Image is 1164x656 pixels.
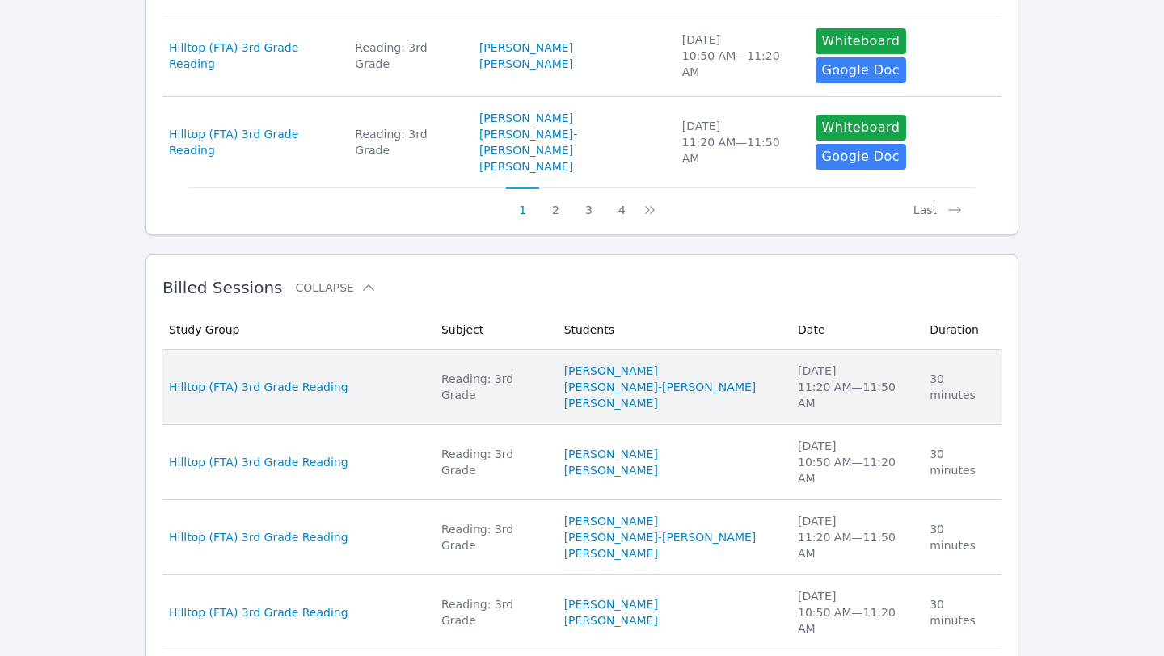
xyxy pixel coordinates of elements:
[162,425,1002,500] tr: Hilltop (FTA) 3rd Grade ReadingReading: 3rd Grade[PERSON_NAME][PERSON_NAME][DATE]10:50 AM—11:20 A...
[555,310,788,350] th: Students
[605,187,639,218] button: 4
[441,521,545,553] div: Reading: 3rd Grade
[169,379,348,395] a: Hilltop (FTA) 3rd Grade Reading
[930,521,992,553] div: 30 minutes
[816,57,906,83] a: Google Doc
[169,454,348,470] a: Hilltop (FTA) 3rd Grade Reading
[564,596,658,612] a: [PERSON_NAME]
[355,40,460,72] div: Reading: 3rd Grade
[355,126,460,158] div: Reading: 3rd Grade
[162,15,1002,97] tr: Hilltop (FTA) 3rd Grade ReadingReading: 3rd Grade[PERSON_NAME][PERSON_NAME][DATE]10:50 AM—11:20 A...
[682,32,796,80] div: [DATE] 10:50 AM — 11:20 AM
[432,310,555,350] th: Subject
[564,545,658,561] a: [PERSON_NAME]
[162,350,1002,425] tr: Hilltop (FTA) 3rd Grade ReadingReading: 3rd Grade[PERSON_NAME][PERSON_NAME]-[PERSON_NAME][PERSON_...
[539,187,572,218] button: 2
[816,144,906,170] a: Google Doc
[162,278,282,297] span: Billed Sessions
[920,310,1002,350] th: Duration
[441,446,545,478] div: Reading: 3rd Grade
[798,513,910,561] div: [DATE] 11:20 AM — 11:50 AM
[798,438,910,486] div: [DATE] 10:50 AM — 11:20 AM
[169,529,348,545] a: Hilltop (FTA) 3rd Grade Reading
[162,310,432,350] th: Study Group
[564,462,658,478] a: [PERSON_NAME]
[564,513,658,529] a: [PERSON_NAME]
[900,187,976,218] button: Last
[572,187,605,218] button: 3
[169,604,348,620] a: Hilltop (FTA) 3rd Grade Reading
[479,110,573,126] a: [PERSON_NAME]
[930,371,992,403] div: 30 minutes
[798,588,910,637] div: [DATE] 10:50 AM — 11:20 AM
[479,158,573,175] a: [PERSON_NAME]
[441,371,545,403] div: Reading: 3rd Grade
[506,187,539,218] button: 1
[162,575,1002,650] tr: Hilltop (FTA) 3rd Grade ReadingReading: 3rd Grade[PERSON_NAME][PERSON_NAME][DATE]10:50 AM—11:20 A...
[162,97,1002,187] tr: Hilltop (FTA) 3rd Grade ReadingReading: 3rd Grade[PERSON_NAME][PERSON_NAME]-[PERSON_NAME][PERSON_...
[295,280,376,296] button: Collapse
[816,115,907,141] button: Whiteboard
[564,529,757,545] a: [PERSON_NAME]-[PERSON_NAME]
[564,446,658,462] a: [PERSON_NAME]
[930,596,992,629] div: 30 minutes
[564,379,757,395] a: [PERSON_NAME]-[PERSON_NAME]
[169,40,335,72] a: Hilltop (FTA) 3rd Grade Reading
[564,363,658,379] a: [PERSON_NAME]
[479,40,573,56] a: [PERSON_NAME]
[564,395,658,411] a: [PERSON_NAME]
[162,500,1002,575] tr: Hilltop (FTA) 3rd Grade ReadingReading: 3rd Grade[PERSON_NAME][PERSON_NAME]-[PERSON_NAME][PERSON_...
[479,126,663,158] a: [PERSON_NAME]-[PERSON_NAME]
[816,28,907,54] button: Whiteboard
[169,126,335,158] a: Hilltop (FTA) 3rd Grade Reading
[564,612,658,629] a: [PERSON_NAME]
[682,118,796,166] div: [DATE] 11:20 AM — 11:50 AM
[798,363,910,411] div: [DATE] 11:20 AM — 11:50 AM
[479,56,573,72] a: [PERSON_NAME]
[441,596,545,629] div: Reading: 3rd Grade
[930,446,992,478] div: 30 minutes
[788,310,920,350] th: Date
